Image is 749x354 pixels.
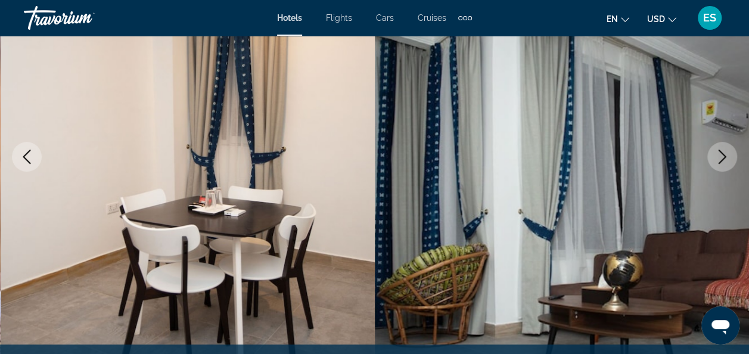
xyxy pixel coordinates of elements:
a: Hotels [277,13,302,23]
button: Previous image [12,142,42,172]
iframe: Button to launch messaging window [701,306,739,344]
a: Flights [326,13,352,23]
span: en [607,14,618,24]
a: Travorium [24,2,143,33]
span: USD [647,14,665,24]
button: User Menu [694,5,725,30]
span: ES [703,12,716,24]
button: Change language [607,10,629,27]
button: Next image [707,142,737,172]
button: Change currency [647,10,676,27]
a: Cruises [418,13,446,23]
button: Extra navigation items [458,8,472,27]
a: Cars [376,13,394,23]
